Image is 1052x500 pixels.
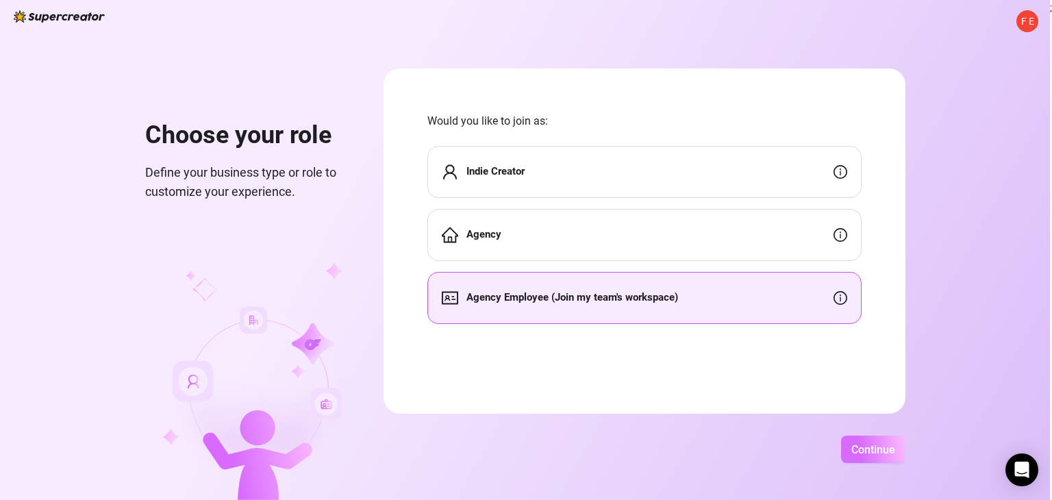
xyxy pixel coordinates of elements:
span: Continue [851,443,895,456]
strong: Agency [466,228,501,240]
button: Continue [841,436,905,463]
div: Open Intercom Messenger [1005,453,1038,486]
span: info-circle [834,291,847,305]
span: F E [1021,14,1034,29]
span: home [442,227,458,243]
h1: Choose your role [145,121,351,151]
span: idcard [442,290,458,306]
img: logo [14,10,105,23]
strong: Agency Employee (Join my team's workspace) [466,291,678,303]
strong: Indie Creator [466,165,525,177]
span: Define your business type or role to customize your experience. [145,163,351,202]
span: user [442,164,458,180]
span: info-circle [834,165,847,179]
span: info-circle [834,228,847,242]
span: Would you like to join as: [427,112,862,129]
